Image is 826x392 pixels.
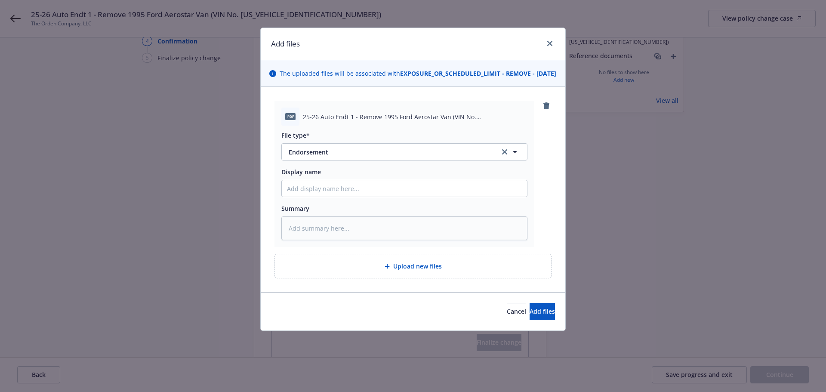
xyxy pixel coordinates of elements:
[530,303,555,320] button: Add files
[285,113,296,120] span: pdf
[545,38,555,49] a: close
[280,69,556,78] span: The uploaded files will be associated with
[282,180,527,197] input: Add display name here...
[281,143,527,161] button: Endorsementclear selection
[274,254,552,278] div: Upload new files
[507,307,526,315] span: Cancel
[393,262,442,271] span: Upload new files
[541,101,552,111] a: remove
[289,148,488,157] span: Endorsement
[400,69,556,77] strong: EXPOSURE_OR_SCHEDULED_LIMIT - REMOVE - [DATE]
[281,204,309,213] span: Summary
[303,112,527,121] span: 25-26 Auto Endt 1 - Remove 1995 Ford Aerostar Van (VIN No. [US_VEHICLE_IDENTIFICATION_NUMBER]).pdf
[271,38,300,49] h1: Add files
[499,147,510,157] a: clear selection
[530,307,555,315] span: Add files
[507,303,526,320] button: Cancel
[281,168,321,176] span: Display name
[281,131,310,139] span: File type*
